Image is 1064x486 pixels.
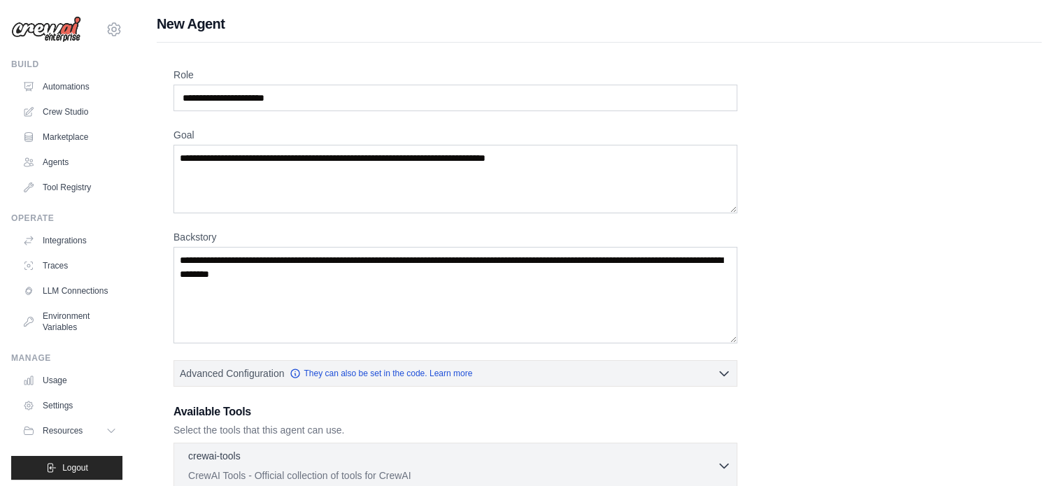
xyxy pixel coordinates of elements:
a: Traces [17,255,122,277]
span: Logout [62,462,88,473]
a: Tool Registry [17,176,122,199]
a: Crew Studio [17,101,122,123]
span: Advanced Configuration [180,366,284,380]
a: Marketplace [17,126,122,148]
div: Build [11,59,122,70]
a: Settings [17,394,122,417]
img: Logo [11,16,81,43]
a: Agents [17,151,122,173]
a: Environment Variables [17,305,122,338]
label: Role [173,68,737,82]
a: Integrations [17,229,122,252]
a: LLM Connections [17,280,122,302]
p: Select the tools that this agent can use. [173,423,737,437]
span: Resources [43,425,83,436]
label: Goal [173,128,737,142]
h3: Available Tools [173,403,737,420]
p: CrewAI Tools - Official collection of tools for CrewAI [188,469,717,483]
button: Resources [17,420,122,442]
div: Manage [11,352,122,364]
button: Advanced Configuration They can also be set in the code. Learn more [174,361,737,386]
button: Logout [11,456,122,480]
div: Operate [11,213,122,224]
label: Backstory [173,230,737,244]
p: crewai-tools [188,449,241,463]
h1: New Agent [157,14,1042,34]
button: crewai-tools CrewAI Tools - Official collection of tools for CrewAI [180,449,731,483]
a: Automations [17,76,122,98]
a: They can also be set in the code. Learn more [290,368,472,379]
a: Usage [17,369,122,392]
